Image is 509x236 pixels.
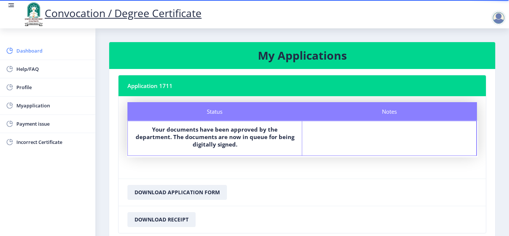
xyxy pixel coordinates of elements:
div: Status [127,102,302,121]
b: Your documents have been approved by the department. The documents are now in queue for being dig... [136,126,294,148]
span: Myapplication [16,101,89,110]
span: Help/FAQ [16,64,89,73]
span: Payment issue [16,119,89,128]
span: Dashboard [16,46,89,55]
img: logo [22,1,45,27]
button: Download Application Form [127,185,227,200]
h3: My Applications [118,48,486,63]
span: Incorrect Certificate [16,138,89,147]
nb-card-header: Application 1711 [118,75,486,96]
button: Download Receipt [127,212,196,227]
div: Notes [302,102,477,121]
span: Profile [16,83,89,92]
a: Convocation / Degree Certificate [22,6,202,20]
